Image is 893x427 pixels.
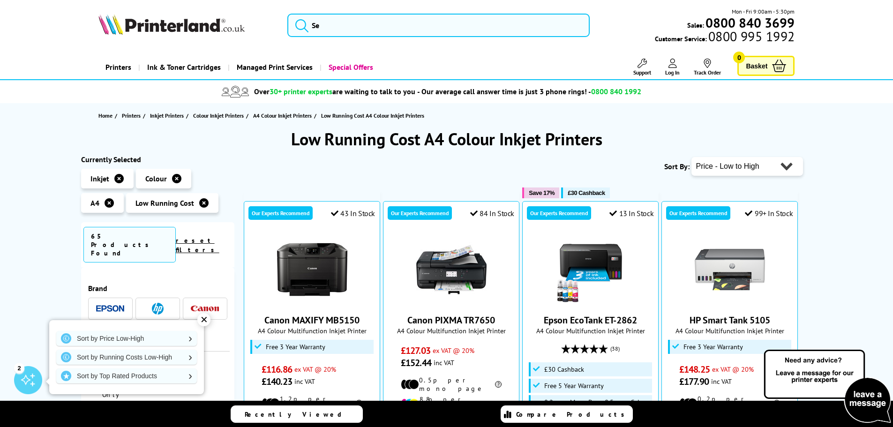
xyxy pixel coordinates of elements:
[277,297,347,307] a: Canon MAXIFY MB5150
[667,326,793,335] span: A4 Colour Multifunction Inkjet Printer
[679,363,710,375] span: £148.25
[687,21,704,30] span: Sales:
[527,206,591,220] div: Our Experts Recommend
[555,297,626,307] a: Epson EcoTank ET-2862
[262,395,362,412] li: 1.2p per mono page
[145,174,167,183] span: Colour
[135,198,194,208] span: Low Running Cost
[98,14,276,37] a: Printerland Logo
[470,209,514,218] div: 84 In Stock
[501,405,633,423] a: Compare Products
[522,187,559,198] button: Save 17%
[287,14,590,37] input: Se
[737,56,795,76] a: Basket 0
[609,209,653,218] div: 13 In Stock
[401,376,502,393] li: 0.5p per mono page
[664,162,690,171] span: Sort By:
[555,234,626,305] img: Epson EcoTank ET-2862
[694,59,721,76] a: Track Order
[704,18,795,27] a: 0800 840 3699
[516,410,630,419] span: Compare Products
[610,340,620,358] span: (38)
[591,87,641,96] span: 0800 840 1992
[568,189,605,196] span: £30 Cashback
[683,343,743,351] span: Free 3 Year Warranty
[98,111,115,120] a: Home
[270,87,332,96] span: 30+ printer experts
[193,111,246,120] a: Colour Inkjet Printers
[417,87,641,96] span: - Our average call answer time is just 3 phone rings! -
[401,395,502,412] li: 8.8p per colour page
[732,7,795,16] span: Mon - Fri 9:00am - 5:30pm
[745,209,793,218] div: 99+ In Stock
[401,357,431,369] span: £152.44
[193,111,244,120] span: Colour Inkjet Printers
[90,174,109,183] span: Inkjet
[266,343,325,351] span: Free 3 Year Warranty
[245,410,351,419] span: Recently Viewed
[712,365,754,374] span: ex VAT @ 20%
[294,365,336,374] span: ex VAT @ 20%
[695,234,765,305] img: HP Smart Tank 5105
[231,405,363,423] a: Recently Viewed
[433,346,474,355] span: ex VAT @ 20%
[253,111,312,120] span: A4 Colour Inkjet Printers
[746,60,767,72] span: Basket
[665,59,680,76] a: Log In
[407,314,495,326] a: Canon PIXMA TR7650
[679,395,780,412] li: 0.2p per mono page
[122,111,141,120] span: Printers
[147,55,221,79] span: Ink & Toner Cartridges
[665,69,680,76] span: Log In
[416,234,487,305] img: Canon PIXMA TR7650
[416,297,487,307] a: Canon PIXMA TR7650
[690,314,770,326] a: HP Smart Tank 5105
[527,326,653,335] span: A4 Colour Multifunction Inkjet Printer
[666,206,730,220] div: Our Experts Recommend
[98,14,245,35] img: Printerland Logo
[56,368,197,383] a: Sort by Top Rated Products
[294,377,315,386] span: inc VAT
[249,326,375,335] span: A4 Colour Multifunction Inkjet Printer
[544,366,584,373] span: £30 Cashback
[544,314,637,326] a: Epson EcoTank ET-2862
[544,382,604,390] span: Free 5 Year Warranty
[253,111,314,120] a: A4 Colour Inkjet Printers
[277,234,347,305] img: Canon MAXIFY MB5150
[176,236,219,254] a: reset filters
[388,206,452,220] div: Our Experts Recommend
[81,128,812,150] h1: Low Running Cost A4 Colour Inkjet Printers
[320,55,380,79] a: Special Offers
[733,52,745,63] span: 0
[401,345,430,357] span: £127.03
[96,305,124,312] img: Epson
[655,32,795,43] span: Customer Service:
[705,14,795,31] b: 0800 840 3699
[191,303,219,315] a: Canon
[88,284,228,293] span: Brand
[679,375,709,388] span: £177.90
[331,209,375,218] div: 43 In Stock
[434,358,454,367] span: inc VAT
[56,331,197,346] a: Sort by Price Low-High
[143,303,172,315] a: HP
[248,206,313,220] div: Our Experts Recommend
[96,303,124,315] a: Epson
[707,32,795,41] span: 0800 995 1992
[711,377,732,386] span: inc VAT
[56,350,197,365] a: Sort by Running Costs Low-High
[762,348,893,425] img: Open Live Chat window
[90,198,99,208] span: A4
[122,111,143,120] a: Printers
[254,87,415,96] span: Over are waiting to talk to you
[138,55,228,79] a: Ink & Toner Cartridges
[529,189,555,196] span: Save 17%
[152,303,164,315] img: HP
[228,55,320,79] a: Managed Print Services
[14,363,24,373] div: 2
[150,111,186,120] a: Inkjet Printers
[633,59,651,76] a: Support
[150,111,184,120] span: Inkjet Printers
[81,155,235,164] div: Currently Selected
[321,112,424,119] span: Low Running Cost A4 Colour Inkjet Printers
